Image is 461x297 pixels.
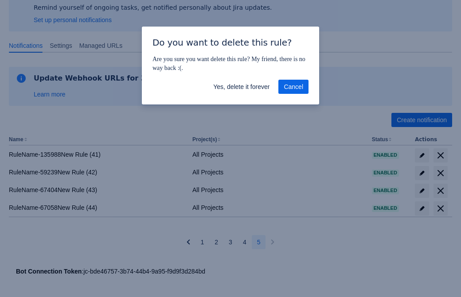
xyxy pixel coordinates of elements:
[284,80,303,94] span: Cancel
[278,80,309,94] button: Cancel
[152,55,309,73] p: Are you sure you want delete this rule? My friend, there is no way back :(.
[208,80,275,94] button: Yes, delete it forever
[152,37,292,48] span: Do you want to delete this rule?
[213,80,270,94] span: Yes, delete it forever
